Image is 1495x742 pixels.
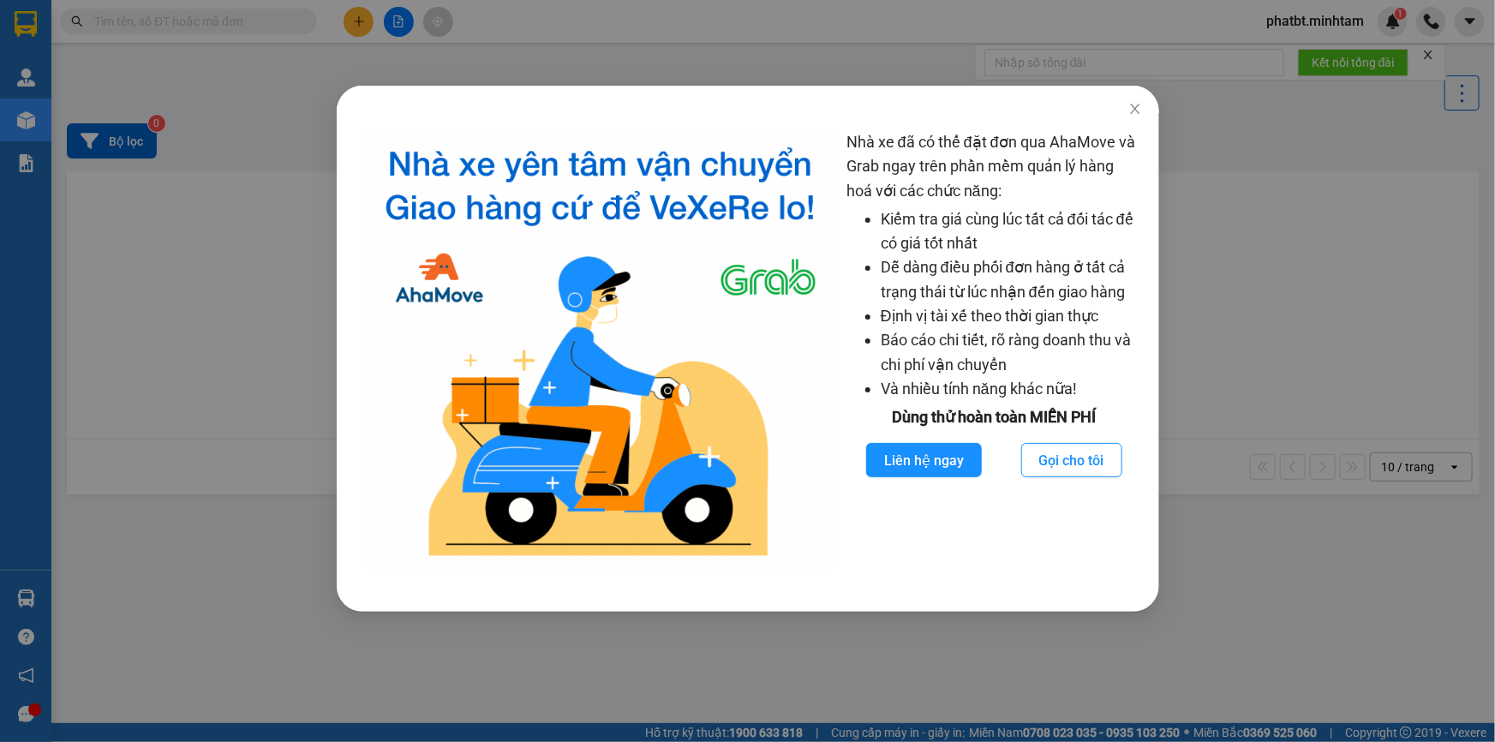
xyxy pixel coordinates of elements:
span: Liên hệ ngay [883,450,963,471]
span: close [1127,102,1141,116]
li: Dễ dàng điều phối đơn hàng ở tất cả trạng thái từ lúc nhận đến giao hàng [880,255,1141,304]
div: Dùng thử hoàn toàn MIỄN PHÍ [846,405,1141,429]
li: Báo cáo chi tiết, rõ ràng doanh thu và chi phí vận chuyển [880,328,1141,377]
img: logo [368,130,833,569]
button: Close [1110,86,1158,134]
div: Nhà xe đã có thể đặt đơn qua AhaMove và Grab ngay trên phần mềm quản lý hàng hoá với các chức năng: [846,130,1141,569]
span: Gọi cho tôi [1038,450,1103,471]
li: Định vị tài xế theo thời gian thực [880,304,1141,328]
button: Liên hệ ngay [865,443,981,477]
li: Và nhiều tính năng khác nữa! [880,377,1141,401]
li: Kiểm tra giá cùng lúc tất cả đối tác để có giá tốt nhất [880,207,1141,256]
button: Gọi cho tôi [1020,443,1121,477]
